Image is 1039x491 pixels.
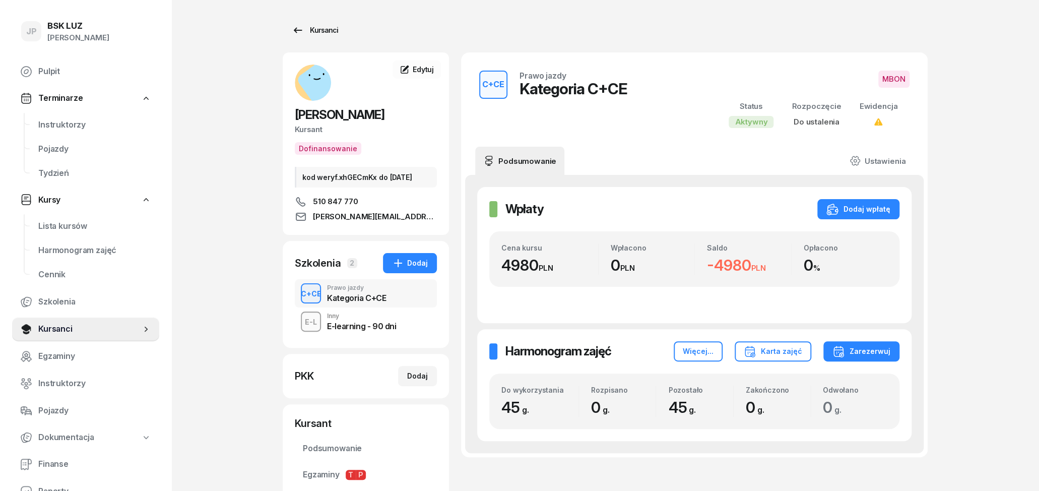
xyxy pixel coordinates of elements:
[38,220,151,233] span: Lista kursów
[295,308,437,336] button: E-LInnyE-learning - 90 dni
[295,463,437,487] a: EgzaminyTP
[30,214,159,238] a: Lista kursów
[295,167,437,188] div: kod weryf.xhGECmKx do [DATE]
[859,100,897,113] div: Ewidencja
[47,31,109,44] div: [PERSON_NAME]
[38,431,94,444] span: Dokumentacja
[478,76,508,93] div: C+CE
[295,437,437,461] a: Podsumowanie
[735,341,811,361] button: Karta zajęć
[30,137,159,161] a: Pojazdy
[346,470,356,480] span: T
[12,452,159,476] a: Finanse
[611,243,695,252] div: Wpłacono
[689,405,696,415] small: g.
[38,268,151,281] span: Cennik
[297,287,326,300] div: C+CE
[683,345,713,357] div: Więcej...
[505,201,544,217] h2: Wpłaty
[38,194,60,207] span: Kursy
[47,22,109,30] div: BSK LUZ
[475,147,564,175] a: Podsumowanie
[591,398,615,416] span: 0
[813,263,820,273] small: %
[479,71,507,99] button: C+CE
[295,369,314,383] div: PKK
[38,377,151,390] span: Instruktorzy
[38,65,151,78] span: Pulpit
[12,344,159,369] a: Egzaminy
[522,405,529,415] small: g.
[817,199,899,219] button: Dodaj wpłatę
[295,416,437,431] div: Kursant
[38,323,141,336] span: Kursanci
[591,386,656,394] div: Rozpisano
[729,100,773,113] div: Status
[674,341,723,361] button: Więcej...
[841,147,914,175] a: Ustawienia
[668,398,700,416] span: 45
[501,386,578,394] div: Do wykorzystania
[751,263,766,273] small: PLN
[292,24,338,36] div: Kursanci
[826,203,890,215] div: Dodaj wpłatę
[12,59,159,84] a: Pulpit
[295,211,437,223] a: [PERSON_NAME][EMAIL_ADDRESS][DOMAIN_NAME]
[501,256,598,275] div: 4980
[38,92,83,105] span: Terminarze
[38,350,151,363] span: Egzaminy
[878,71,910,88] button: MBON
[12,317,159,341] a: Kursanci
[668,386,733,394] div: Pozostało
[729,116,773,128] div: Aktywny
[501,398,534,416] span: 45
[38,167,151,180] span: Tydzień
[30,113,159,137] a: Instruktorzy
[823,341,899,361] button: Zarezerwuj
[746,398,769,416] span: 0
[301,316,321,328] div: E-L
[26,27,37,36] span: JP
[804,243,888,252] div: Opłacono
[303,442,429,455] span: Podsumowanie
[38,458,151,471] span: Finanse
[519,80,627,98] div: Kategoria C+CE
[38,143,151,156] span: Pojazdy
[804,256,888,275] div: 0
[327,294,386,302] div: Kategoria C+CE
[313,211,437,223] span: [PERSON_NAME][EMAIL_ADDRESS][DOMAIN_NAME]
[794,117,839,127] span: Do ustalenia
[295,256,341,270] div: Szkolenia
[327,313,396,319] div: Inny
[393,60,441,79] a: Edytuj
[413,65,434,74] span: Edytuj
[12,372,159,396] a: Instruktorzy
[313,196,358,208] span: 510 847 770
[834,405,841,415] small: g.
[392,257,428,269] div: Dodaj
[792,100,841,113] div: Rozpoczęcie
[295,279,437,308] button: C+CEPrawo jazdyKategoria C+CE
[295,123,437,136] div: Kursant
[327,322,396,330] div: E-learning - 90 dni
[501,243,598,252] div: Cena kursu
[611,256,695,275] div: 0
[707,256,791,275] div: -4980
[398,366,437,386] button: Dodaj
[12,87,159,110] a: Terminarze
[295,196,437,208] a: 510 847 770
[505,343,611,359] h2: Harmonogram zajęć
[38,244,151,257] span: Harmonogram zajęć
[12,426,159,449] a: Dokumentacja
[303,468,429,481] span: Egzaminy
[12,189,159,212] a: Kursy
[347,258,357,268] span: 2
[301,312,321,332] button: E-L
[295,107,384,122] span: [PERSON_NAME]
[12,399,159,423] a: Pojazdy
[327,285,386,291] div: Prawo jazdy
[295,142,361,155] button: Dofinansowanie
[30,263,159,287] a: Cennik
